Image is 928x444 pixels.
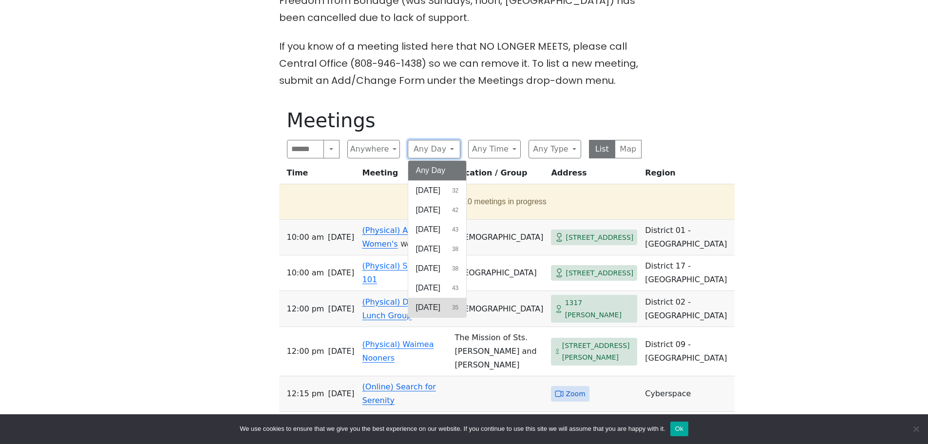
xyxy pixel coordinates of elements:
[408,181,467,200] button: [DATE]32 results
[362,382,436,405] a: (Online) Search for Serenity
[416,185,440,196] span: [DATE]
[287,387,324,401] span: 12:15 PM
[287,109,642,132] h1: Meetings
[240,424,665,434] span: We use cookies to ensure that we give you the best experience on our website. If you continue to ...
[408,220,467,239] button: [DATE]43 results
[452,245,458,253] span: 38 results
[362,226,445,249] a: (Physical) Aina Haina Women's
[359,166,451,184] th: Meeting
[452,264,458,273] span: 38 results
[416,224,440,235] span: [DATE]
[451,166,548,184] th: Location / Group
[566,232,633,244] span: [STREET_ADDRESS]
[416,204,440,216] span: [DATE]
[416,302,440,313] span: [DATE]
[408,239,467,259] button: [DATE]38 results
[452,303,458,312] span: 35 results
[328,231,354,244] span: [DATE]
[347,140,400,158] button: Anywhere
[529,140,581,158] button: Any Type
[547,166,641,184] th: Address
[416,282,440,294] span: [DATE]
[408,161,467,180] button: Any Day
[451,291,548,327] td: [DEMOGRAPHIC_DATA]
[328,266,354,280] span: [DATE]
[408,140,460,158] button: Any Day
[408,259,467,278] button: [DATE]38 results
[279,166,359,184] th: Time
[566,267,633,279] span: [STREET_ADDRESS]
[589,140,616,158] button: List
[468,140,521,158] button: Any Time
[408,278,467,298] button: [DATE]43 results
[362,261,435,284] a: (Physical) Sobriety 101
[565,297,634,321] span: 1317 [PERSON_NAME]
[641,291,735,327] td: District 02 - [GEOGRAPHIC_DATA]
[452,225,458,234] span: 43 results
[287,345,324,358] span: 12:00 PM
[328,302,354,316] span: [DATE]
[401,241,425,248] small: Women
[287,140,324,158] input: Search
[641,166,735,184] th: Region
[641,220,735,255] td: District 01 - [GEOGRAPHIC_DATA]
[641,255,735,291] td: District 17 - [GEOGRAPHIC_DATA]
[911,424,921,434] span: No
[615,140,642,158] button: Map
[362,297,444,320] a: (Physical) Downtown Lunch Group
[451,255,548,291] td: [GEOGRAPHIC_DATA]
[408,160,467,318] div: Any Day
[287,302,324,316] span: 12:00 PM
[641,376,735,412] td: Cyberspace
[416,263,440,274] span: [DATE]
[451,327,548,376] td: The Mission of Sts. [PERSON_NAME] and [PERSON_NAME]
[452,284,458,292] span: 43 results
[452,186,458,195] span: 32 results
[408,200,467,220] button: [DATE]42 results
[670,422,688,436] button: Ok
[328,345,354,358] span: [DATE]
[362,340,434,363] a: (Physical) Waimea Nooners
[328,387,354,401] span: [DATE]
[279,38,649,89] p: If you know of a meeting listed here that NO LONGER MEETS, please call Central Office (808-946-14...
[562,340,634,364] span: [STREET_ADDRESS][PERSON_NAME]
[452,206,458,214] span: 42 results
[451,220,548,255] td: [DEMOGRAPHIC_DATA]
[416,243,440,255] span: [DATE]
[408,298,467,317] button: [DATE]35 results
[566,388,585,400] span: Zoom
[287,231,324,244] span: 10:00 AM
[283,188,727,215] button: 10 meetings in progress
[323,140,339,158] button: Search
[287,266,324,280] span: 10:00 AM
[641,327,735,376] td: District 09 - [GEOGRAPHIC_DATA]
